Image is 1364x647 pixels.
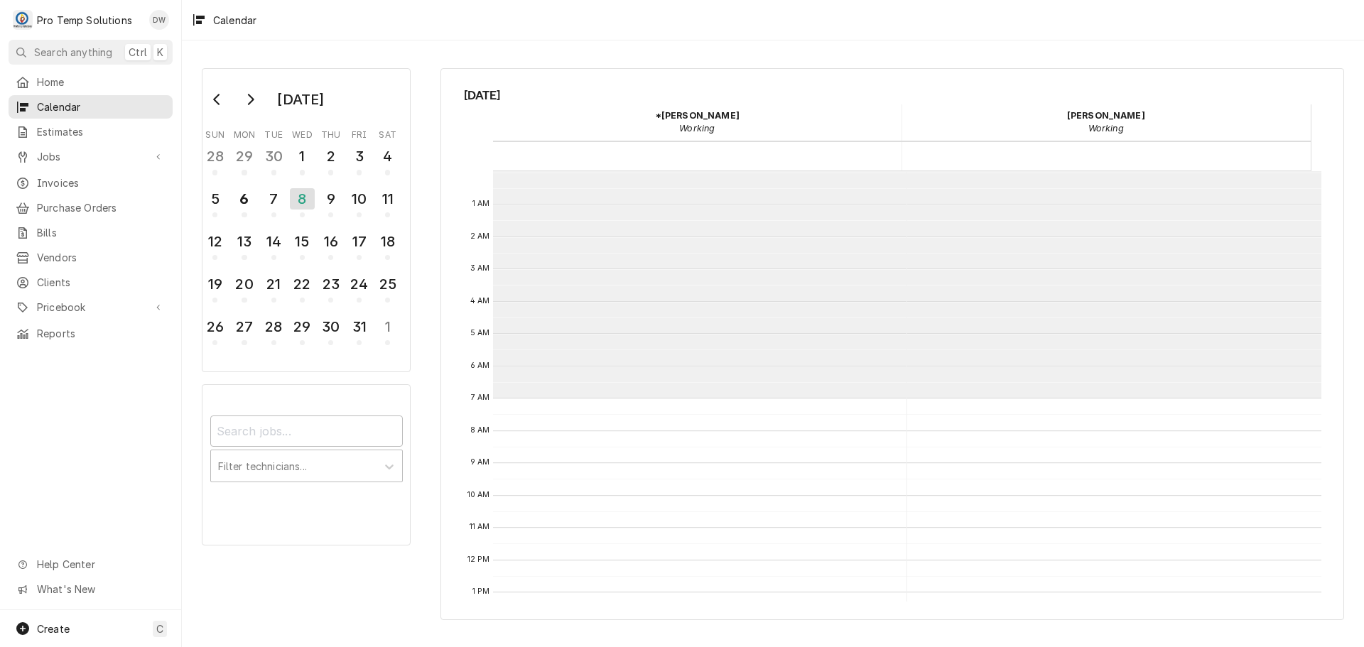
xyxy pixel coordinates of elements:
a: Go to Jobs [9,145,173,168]
div: 3 [348,146,370,167]
div: 5 [204,188,226,210]
div: 13 [233,231,255,252]
div: 9 [320,188,342,210]
th: Sunday [201,124,229,141]
span: Home [37,75,166,89]
span: C [156,621,163,636]
div: 10 [348,188,370,210]
span: [DATE] [464,86,1321,104]
div: 11 [377,188,399,210]
th: Saturday [374,124,402,141]
th: Wednesday [288,124,316,141]
div: 1 [377,316,399,337]
div: 16 [320,231,342,252]
div: 28 [263,316,285,337]
span: Bills [37,225,166,240]
div: Pro Temp Solutions's Avatar [13,10,33,30]
th: Tuesday [259,124,288,141]
div: 31 [348,316,370,337]
div: 12 [204,231,226,252]
a: Go to Help Center [9,553,173,576]
div: 15 [291,231,313,252]
span: Vendors [37,250,166,265]
span: 4 AM [467,295,494,307]
div: Calendar Filters [210,403,403,497]
div: Dakota Williams - Working [902,104,1311,140]
th: Thursday [317,124,345,141]
div: 14 [263,231,285,252]
div: 2 [320,146,342,167]
div: *Kevin Williams - Working [493,104,902,140]
span: 11 AM [466,521,494,533]
span: Ctrl [129,45,147,60]
a: Vendors [9,246,173,269]
span: 8 AM [467,425,494,436]
span: 1 PM [469,586,494,597]
div: 1 [291,146,313,167]
a: Invoices [9,171,173,195]
span: 10 AM [464,489,494,501]
span: Clients [37,275,166,290]
th: Friday [345,124,374,141]
span: Calendar [37,99,166,114]
div: 25 [377,273,399,295]
span: 7 AM [467,392,494,403]
span: 12 PM [464,554,494,565]
div: Calendar Calendar [440,68,1344,620]
div: 29 [291,316,313,337]
button: Go to next month [236,88,264,111]
span: 9 AM [467,457,494,468]
a: Purchase Orders [9,196,173,219]
strong: *[PERSON_NAME] [655,110,740,121]
span: Reports [37,326,166,341]
div: 28 [204,146,226,167]
a: Home [9,70,173,94]
div: 26 [204,316,226,337]
strong: [PERSON_NAME] [1067,110,1145,121]
div: P [13,10,33,30]
a: Reports [9,322,173,345]
div: 29 [233,146,255,167]
div: 21 [263,273,285,295]
div: 27 [233,316,255,337]
div: 7 [263,188,285,210]
span: Invoices [37,175,166,190]
a: Go to Pricebook [9,295,173,319]
div: 8 [290,188,315,210]
div: Calendar Filters [202,384,411,545]
div: [DATE] [272,87,329,112]
span: 1 AM [469,198,494,210]
span: Search anything [34,45,112,60]
div: 4 [377,146,399,167]
span: K [157,45,163,60]
span: Jobs [37,149,144,164]
input: Search jobs... [210,415,403,447]
div: 30 [320,316,342,337]
div: 17 [348,231,370,252]
span: Estimates [37,124,166,139]
span: Create [37,623,70,635]
div: DW [149,10,169,30]
span: 3 AM [467,263,494,274]
button: Search anythingCtrlK [9,40,173,65]
div: 20 [233,273,255,295]
em: Working [679,123,715,134]
button: Go to previous month [203,88,232,111]
div: Dana Williams's Avatar [149,10,169,30]
em: Working [1088,123,1124,134]
div: 19 [204,273,226,295]
span: 5 AM [467,327,494,339]
span: Purchase Orders [37,200,166,215]
span: 6 AM [467,360,494,371]
div: 18 [377,231,399,252]
a: Go to What's New [9,577,173,601]
a: Calendar [9,95,173,119]
div: 30 [263,146,285,167]
span: 2 AM [467,231,494,242]
span: Help Center [37,557,164,572]
div: 22 [291,273,313,295]
a: Estimates [9,120,173,143]
div: 23 [320,273,342,295]
span: What's New [37,582,164,597]
div: 6 [233,188,255,210]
